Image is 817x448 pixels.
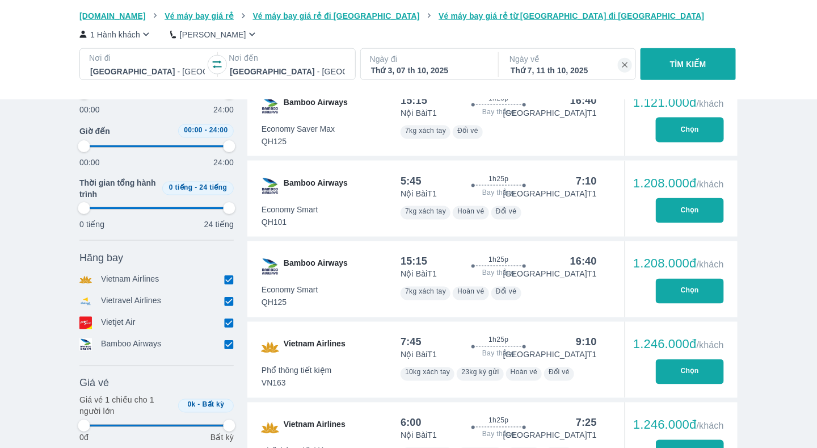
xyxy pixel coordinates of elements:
span: Vietnam Airlines [284,338,346,357]
p: Nơi đi [89,52,206,64]
p: Bất kỳ [210,432,234,443]
span: Vé máy bay giá rẻ [165,11,234,20]
span: Hoàn vé [457,288,485,296]
span: Bamboo Airways [284,177,348,195]
div: 16:40 [570,255,597,269]
button: Chọn [656,359,724,384]
p: Nơi đến [229,52,346,64]
button: Chọn [656,198,724,223]
span: 1h25p [488,416,508,425]
span: - [198,401,200,409]
img: QH [261,97,279,115]
div: 1.208.000đ [633,177,724,190]
div: Thứ 3, 07 th 10, 2025 [371,65,486,76]
p: Nội Bài T1 [401,430,437,441]
span: Đổi vé [496,288,517,296]
p: [GEOGRAPHIC_DATA] T1 [503,188,597,199]
p: Nội Bài T1 [401,107,437,119]
div: 7:25 [576,416,597,430]
span: Thời gian tổng hành trình [79,177,158,200]
span: 1h25p [488,255,508,264]
span: [DOMAIN_NAME] [79,11,146,20]
span: 7kg xách tay [405,207,446,215]
span: Vé máy bay giá rẻ từ [GEOGRAPHIC_DATA] đi [GEOGRAPHIC_DATA] [439,11,704,20]
span: 10kg xách tay [405,369,450,376]
img: VN [261,419,279,437]
span: QH125 [262,136,335,147]
p: Ngày đi [370,53,487,65]
img: QH [261,177,279,195]
button: 1 Hành khách [79,28,152,40]
p: Vietnam Airlines [101,274,159,286]
span: Hãng bay [79,251,123,265]
p: [GEOGRAPHIC_DATA] T1 [503,430,597,441]
span: 7kg xách tay [405,288,446,296]
p: 0 tiếng [79,219,104,230]
span: Economy Smart [262,204,318,215]
p: 0đ [79,432,89,443]
span: QH125 [262,297,318,308]
p: TÌM KIẾM [670,58,706,70]
span: /khách [697,421,724,431]
span: Economy Saver Max [262,123,335,135]
p: 24:00 [213,157,234,168]
div: 7:10 [576,174,597,188]
span: 24 tiếng [200,183,228,191]
span: 00:00 [184,126,203,134]
span: Economy Smart [262,284,318,296]
span: 7kg xách tay [405,127,446,135]
div: 7:45 [401,336,422,349]
p: 24 tiếng [204,219,234,230]
div: 1.208.000đ [633,257,724,271]
p: 00:00 [79,157,100,168]
img: VN [261,338,279,357]
span: Bamboo Airways [284,258,348,276]
p: [GEOGRAPHIC_DATA] T1 [503,349,597,361]
span: - [205,126,207,134]
span: 23kg ký gửi [461,369,499,376]
span: /khách [697,99,724,108]
span: Vé máy bay giá rẻ đi [GEOGRAPHIC_DATA] [253,11,420,20]
span: Phổ thông tiết kiệm [262,365,332,376]
div: 9:10 [576,336,597,349]
p: [GEOGRAPHIC_DATA] T1 [503,107,597,119]
div: 1.121.000đ [633,96,724,110]
nav: breadcrumb [79,10,738,22]
p: 1 Hành khách [90,29,140,40]
div: 15:15 [401,94,427,107]
span: 1h25p [488,336,508,345]
img: QH [261,258,279,276]
p: Vietjet Air [101,317,136,329]
div: 1.246.000đ [633,338,724,351]
div: 5:45 [401,174,422,188]
p: Ngày về [509,53,626,65]
p: [PERSON_NAME] [180,29,246,40]
div: 6:00 [401,416,422,430]
p: Nội Bài T1 [401,188,437,199]
span: Vietnam Airlines [284,419,346,437]
span: Đổi vé [496,207,517,215]
span: Hoàn vé [457,207,485,215]
span: Hoàn vé [511,369,538,376]
p: Nội Bài T1 [401,269,437,280]
button: Chọn [656,118,724,143]
span: Giá vé [79,376,109,390]
span: QH101 [262,216,318,228]
button: [PERSON_NAME] [170,28,258,40]
div: 16:40 [570,94,597,107]
span: 0k [188,401,196,409]
span: /khách [697,179,724,189]
span: 1h25p [488,174,508,183]
p: Giá vé 1 chiều cho 1 người lớn [79,395,174,417]
span: Bất kỳ [203,401,225,409]
span: Giờ đến [79,125,110,137]
span: Bamboo Airways [284,97,348,115]
span: Đổi vé [457,127,478,135]
p: 00:00 [79,104,100,115]
div: Thứ 7, 11 th 10, 2025 [511,65,625,76]
span: 0 tiếng [169,183,193,191]
p: Nội Bài T1 [401,349,437,361]
p: Bamboo Airways [101,338,161,351]
span: 24:00 [209,126,228,134]
span: Đổi vé [549,369,570,376]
